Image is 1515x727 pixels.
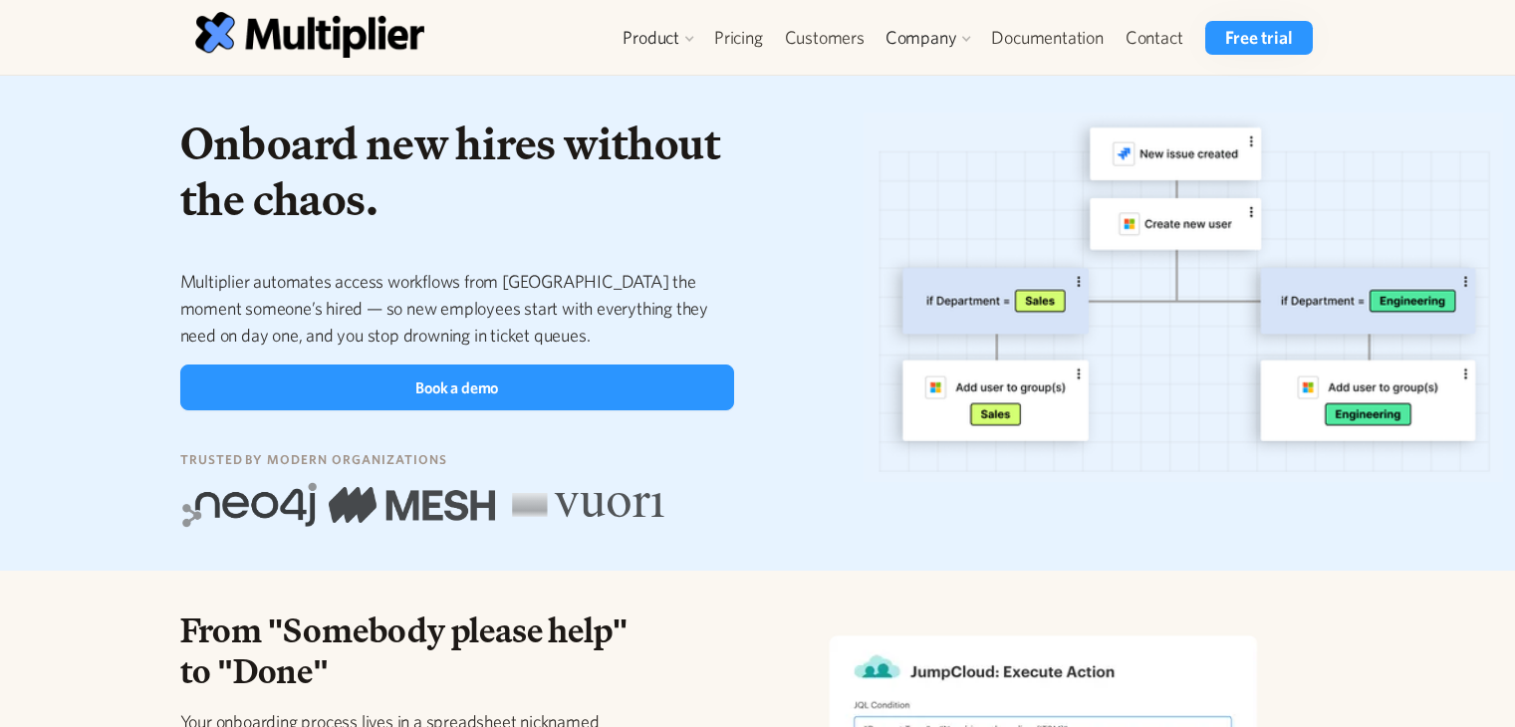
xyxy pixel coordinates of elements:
a: Documentation [980,21,1114,55]
a: Book a demo [180,364,735,410]
a: Pricing [703,21,774,55]
p: Multiplier automates access workflows from [GEOGRAPHIC_DATA] the moment someone’s hired — so new ... [180,268,735,349]
img: Desktop and Mobile illustration [864,113,1503,482]
div: Product [623,26,679,50]
a: Contact [1115,21,1194,55]
strong: Onboard new hires without the chaos. [180,109,721,234]
a: Free trial [1205,21,1312,55]
strong: From "Somebody please help" to "Done" [180,604,629,697]
div: Company [885,26,957,50]
a: Customers [774,21,876,55]
h6: TRUSTED BY modern organizations [180,450,735,470]
div: Product [613,21,703,55]
div: Company [876,21,981,55]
